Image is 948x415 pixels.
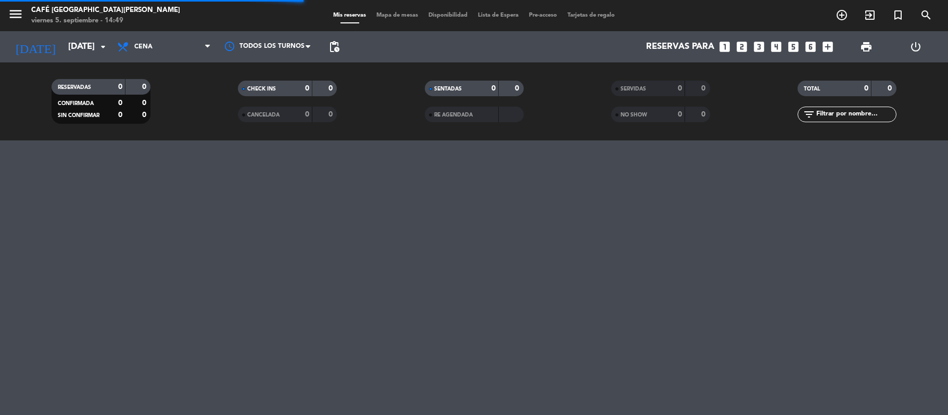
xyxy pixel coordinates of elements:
[97,41,109,53] i: arrow_drop_down
[836,9,848,21] i: add_circle_outline
[815,109,896,120] input: Filtrar por nombre...
[804,86,820,92] span: TOTAL
[864,85,868,92] strong: 0
[473,12,524,18] span: Lista de Espera
[247,86,276,92] span: CHECK INS
[423,12,473,18] span: Disponibilidad
[305,111,309,118] strong: 0
[752,40,766,54] i: looks_3
[524,12,562,18] span: Pre-acceso
[8,6,23,22] i: menu
[678,111,682,118] strong: 0
[328,12,371,18] span: Mis reservas
[328,41,340,53] span: pending_actions
[142,83,148,90] strong: 0
[718,40,731,54] i: looks_one
[909,41,922,53] i: power_settings_new
[515,85,521,92] strong: 0
[787,40,800,54] i: looks_5
[58,101,94,106] span: CONFIRMADA
[701,111,707,118] strong: 0
[134,43,153,50] span: Cena
[860,41,873,53] span: print
[142,111,148,119] strong: 0
[8,6,23,25] button: menu
[621,86,646,92] span: SERVIDAS
[735,40,749,54] i: looks_two
[118,111,122,119] strong: 0
[803,108,815,121] i: filter_list
[804,40,817,54] i: looks_6
[118,99,122,107] strong: 0
[891,31,940,62] div: LOG OUT
[562,12,620,18] span: Tarjetas de regalo
[491,85,496,92] strong: 0
[892,9,904,21] i: turned_in_not
[371,12,423,18] span: Mapa de mesas
[8,35,63,58] i: [DATE]
[621,112,647,118] span: NO SHOW
[247,112,280,118] span: CANCELADA
[118,83,122,90] strong: 0
[646,42,714,52] span: Reservas para
[142,99,148,107] strong: 0
[701,85,707,92] strong: 0
[58,113,99,118] span: SIN CONFIRMAR
[31,16,180,26] div: viernes 5. septiembre - 14:49
[58,85,91,90] span: RESERVADAS
[888,85,894,92] strong: 0
[678,85,682,92] strong: 0
[31,5,180,16] div: Café [GEOGRAPHIC_DATA][PERSON_NAME]
[821,40,835,54] i: add_box
[305,85,309,92] strong: 0
[769,40,783,54] i: looks_4
[920,9,932,21] i: search
[328,85,335,92] strong: 0
[434,86,462,92] span: SENTADAS
[864,9,876,21] i: exit_to_app
[328,111,335,118] strong: 0
[434,112,473,118] span: RE AGENDADA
